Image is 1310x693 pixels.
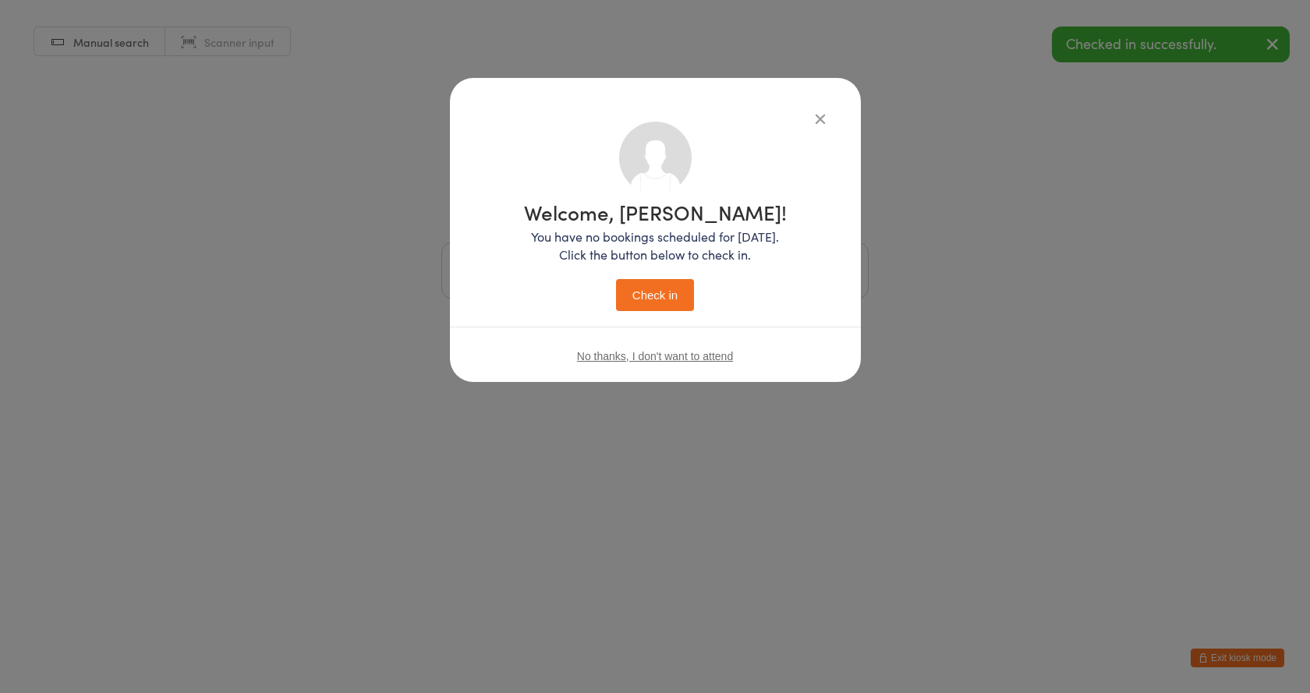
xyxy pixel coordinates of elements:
img: no_photo.png [619,122,692,194]
button: Check in [616,279,694,311]
h1: Welcome, [PERSON_NAME]! [524,202,787,222]
button: No thanks, I don't want to attend [577,350,733,362]
p: You have no bookings scheduled for [DATE]. Click the button below to check in. [524,228,787,263]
